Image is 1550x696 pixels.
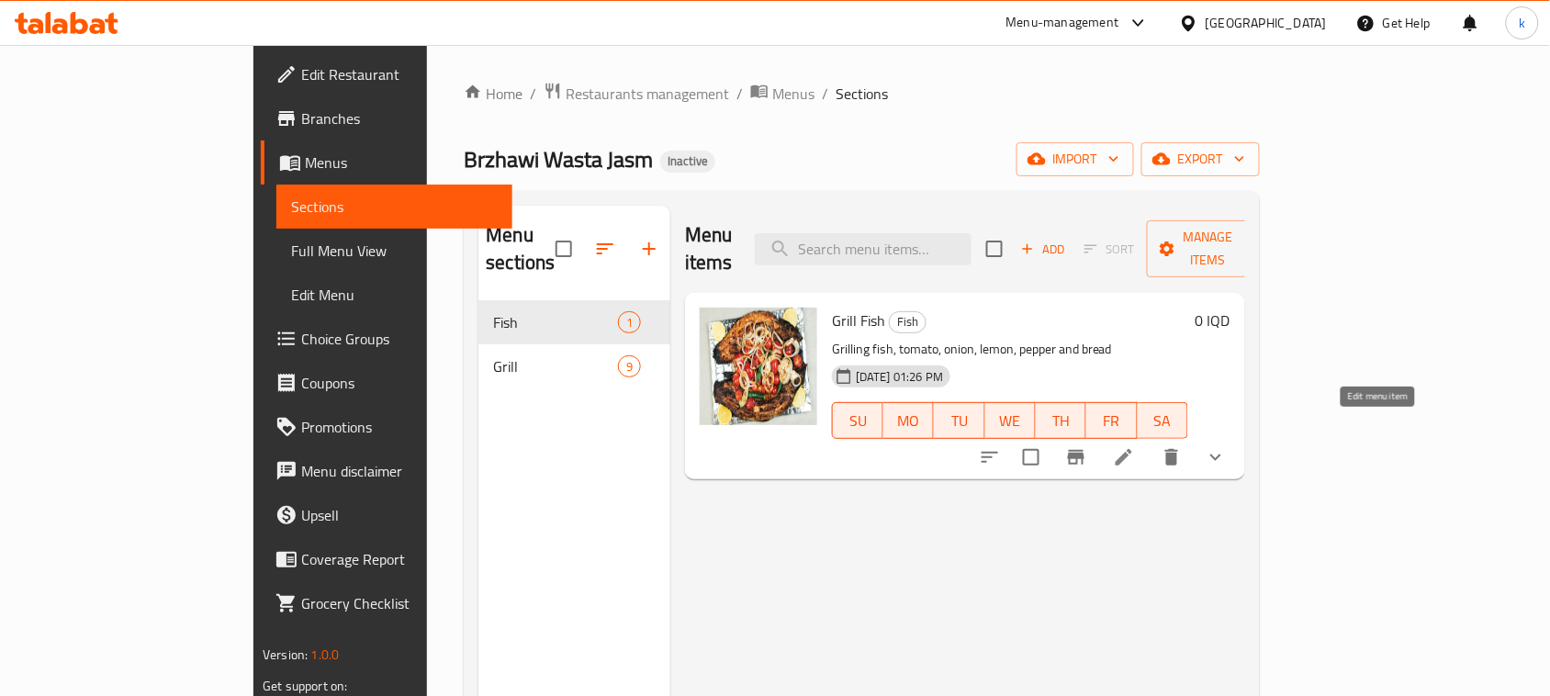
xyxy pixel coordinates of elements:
button: Add section [627,227,671,271]
a: Edit Restaurant [261,52,512,96]
span: Inactive [660,153,715,169]
span: Coverage Report [301,548,498,570]
span: FR [1094,408,1129,434]
span: Edit Menu [291,284,498,306]
span: Grill [493,355,617,377]
span: Grill Fish [832,307,885,334]
button: FR [1086,402,1137,439]
span: Version: [263,643,308,667]
span: Select all sections [545,230,583,268]
nav: breadcrumb [464,82,1259,106]
a: Restaurants management [544,82,729,106]
div: Grill9 [478,344,670,388]
span: Coupons [301,372,498,394]
div: Menu-management [1006,12,1119,34]
span: MO [891,408,927,434]
button: sort-choices [968,435,1012,479]
nav: Menu sections [478,293,670,396]
a: Menus [750,82,814,106]
div: Inactive [660,151,715,173]
span: Brzhawi Wasta Jasm [464,139,653,180]
span: Choice Groups [301,328,498,350]
span: 1 [619,314,640,331]
button: Branch-specific-item [1054,435,1098,479]
span: Full Menu View [291,240,498,262]
button: TU [934,402,984,439]
a: Coupons [261,361,512,405]
span: Menus [772,83,814,105]
span: export [1156,148,1245,171]
h2: Menu items [685,221,733,276]
span: Sections [291,196,498,218]
span: Select section [975,230,1014,268]
a: Menu disclaimer [261,449,512,493]
span: Select to update [1012,438,1050,477]
span: 9 [619,358,640,376]
span: Edit Restaurant [301,63,498,85]
span: Fish [493,311,617,333]
span: SA [1145,408,1181,434]
div: [GEOGRAPHIC_DATA] [1206,13,1327,33]
li: / [822,83,828,105]
a: Branches [261,96,512,140]
span: 1.0.0 [311,643,340,667]
button: WE [985,402,1036,439]
h2: Menu sections [486,221,555,276]
button: import [1016,142,1134,176]
span: TH [1043,408,1079,434]
button: delete [1150,435,1194,479]
svg: Show Choices [1205,446,1227,468]
input: search [755,233,972,265]
span: Grocery Checklist [301,592,498,614]
button: SA [1138,402,1188,439]
div: Fish [889,311,927,333]
span: Select section first [1073,235,1147,264]
li: / [736,83,743,105]
button: export [1141,142,1260,176]
span: SU [840,408,876,434]
a: Coverage Report [261,537,512,581]
span: Manage items [1162,226,1255,272]
button: show more [1194,435,1238,479]
span: Menus [305,152,498,174]
p: Grilling fish, tomato, onion, lemon, pepper and bread [832,338,1188,361]
span: Sort sections [583,227,627,271]
span: Fish [890,311,926,332]
span: Promotions [301,416,498,438]
span: Upsell [301,504,498,526]
span: WE [993,408,1028,434]
div: Fish1 [478,300,670,344]
a: Promotions [261,405,512,449]
li: / [530,83,536,105]
button: Manage items [1147,220,1270,277]
span: Restaurants management [566,83,729,105]
span: [DATE] 01:26 PM [848,368,950,386]
h6: 0 IQD [1196,308,1230,333]
span: Add [1018,239,1068,260]
span: TU [941,408,977,434]
div: items [618,311,641,333]
span: import [1031,148,1119,171]
span: Sections [836,83,888,105]
img: Grill Fish [700,308,817,425]
div: items [618,355,641,377]
span: k [1519,13,1525,33]
a: Menus [261,140,512,185]
a: Grocery Checklist [261,581,512,625]
a: Edit Menu [276,273,512,317]
a: Full Menu View [276,229,512,273]
a: Sections [276,185,512,229]
button: SU [832,402,883,439]
button: Add [1014,235,1073,264]
span: Menu disclaimer [301,460,498,482]
span: Add item [1014,235,1073,264]
a: Upsell [261,493,512,537]
button: TH [1036,402,1086,439]
a: Choice Groups [261,317,512,361]
span: Branches [301,107,498,129]
button: MO [883,402,934,439]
